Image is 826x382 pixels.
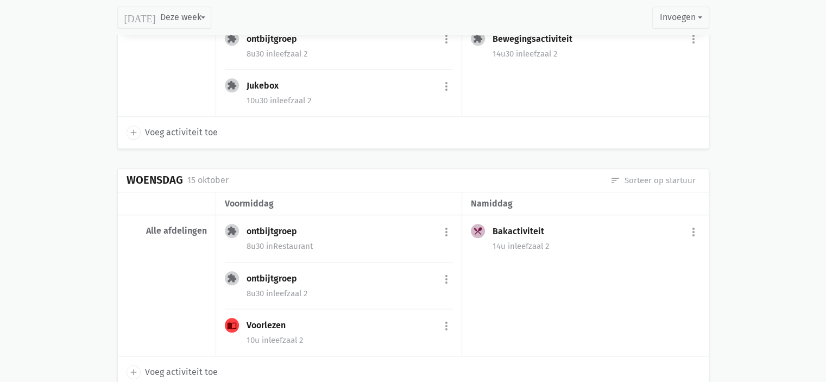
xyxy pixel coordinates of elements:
span: Voeg activiteit toe [145,126,218,140]
div: 15 oktober [187,173,229,187]
div: Voorlezen [247,320,294,331]
span: Restaurant [266,241,313,251]
i: add [129,367,138,377]
span: leefzaal 2 [266,289,307,298]
div: Bakactiviteit [493,226,553,237]
span: in [266,49,273,59]
i: import_contacts [227,321,237,330]
a: add Voeg activiteit toe [127,365,218,379]
div: Alle afdelingen [127,226,207,236]
span: 8u30 [247,289,264,298]
i: extension [227,34,237,43]
button: Deze week [117,7,211,28]
span: in [270,96,277,105]
i: local_dining [473,226,483,236]
span: 14u [493,241,506,251]
i: extension [473,34,483,43]
i: add [129,128,138,137]
i: extension [227,80,237,90]
i: extension [227,226,237,236]
span: 14u30 [493,49,514,59]
span: in [508,241,515,251]
div: namiddag [471,197,699,211]
span: 8u30 [247,241,264,251]
span: leefzaal 2 [266,49,307,59]
span: 8u30 [247,49,264,59]
div: voormiddag [225,197,453,211]
div: Bewegingsactiviteit [493,34,581,45]
a: Sorteer op startuur [610,174,696,186]
div: Jukebox [247,80,287,91]
span: in [262,335,269,345]
span: in [266,241,273,251]
span: leefzaal 2 [508,241,549,251]
span: leefzaal 2 [516,49,557,59]
span: in [266,289,273,298]
i: [DATE] [124,12,156,22]
a: add Voeg activiteit toe [127,126,218,140]
div: ontbijtgroep [247,34,306,45]
div: Woensdag [127,174,183,186]
span: leefzaal 2 [262,335,303,345]
span: 10u30 [247,96,268,105]
span: in [516,49,523,59]
span: leefzaal 2 [270,96,311,105]
i: extension [227,273,237,283]
i: sort [610,176,620,185]
span: Voeg activiteit toe [145,365,218,379]
button: Invoegen [652,7,709,28]
span: 10u [247,335,260,345]
div: ontbijtgroep [247,273,306,284]
div: ontbijtgroep [247,226,306,237]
